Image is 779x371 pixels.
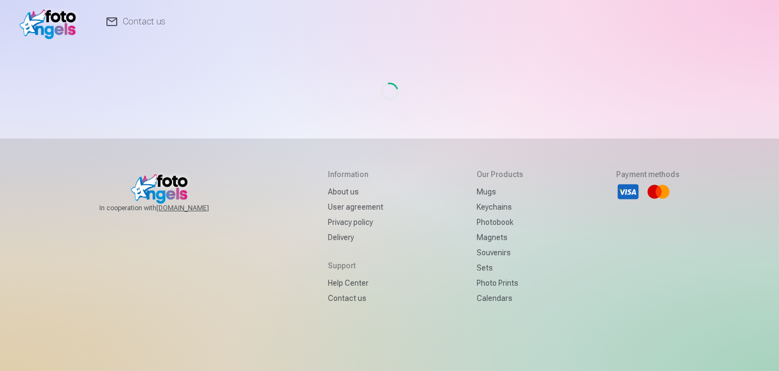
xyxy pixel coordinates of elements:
[328,169,383,180] h5: Information
[477,169,523,180] h5: Our products
[328,291,383,306] a: Contact us
[477,260,523,275] a: Sets
[477,215,523,230] a: Photobook
[477,184,523,199] a: Mugs
[328,215,383,230] a: Privacy policy
[616,180,640,204] li: Visa
[477,291,523,306] a: Calendars
[477,275,523,291] a: Photo prints
[477,245,523,260] a: Souvenirs
[616,169,680,180] h5: Payment methods
[647,180,670,204] li: Mastercard
[20,4,82,39] img: /v1
[156,204,235,212] a: [DOMAIN_NAME]
[328,275,383,291] a: Help Center
[477,199,523,215] a: Keychains
[328,260,383,271] h5: Support
[99,204,235,212] span: In cooperation with
[328,230,383,245] a: Delivery
[328,199,383,215] a: User agreement
[328,184,383,199] a: About us
[477,230,523,245] a: Magnets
